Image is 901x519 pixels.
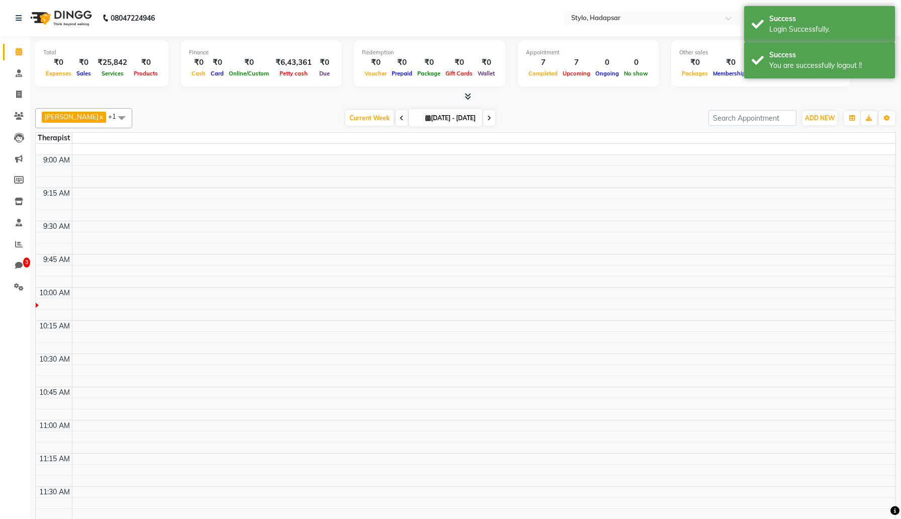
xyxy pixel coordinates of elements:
[37,288,72,298] div: 10:00 AM
[443,57,475,68] div: ₹0
[679,70,710,77] span: Packages
[41,254,72,265] div: 9:45 AM
[317,70,332,77] span: Due
[277,70,310,77] span: Petty cash
[802,111,837,125] button: ADD NEW
[769,14,887,24] div: Success
[43,48,160,57] div: Total
[389,57,415,68] div: ₹0
[37,387,72,398] div: 10:45 AM
[362,70,389,77] span: Voucher
[37,454,72,464] div: 11:15 AM
[41,188,72,199] div: 9:15 AM
[526,48,651,57] div: Appointment
[189,57,208,68] div: ₹0
[272,57,316,68] div: ₹6,43,361
[37,420,72,431] div: 11:00 AM
[526,57,560,68] div: 7
[36,133,72,143] div: Therapist
[769,60,887,71] div: You are successfully logout !!
[769,24,887,35] div: Login Successfully.
[37,354,72,365] div: 10:30 AM
[362,57,389,68] div: ₹0
[189,48,333,57] div: Finance
[805,114,835,122] span: ADD NEW
[74,57,94,68] div: ₹0
[526,70,560,77] span: Completed
[208,57,226,68] div: ₹0
[710,57,751,68] div: ₹0
[710,70,751,77] span: Memberships
[679,48,842,57] div: Other sales
[226,70,272,77] span: Online/Custom
[99,70,126,77] span: Services
[99,113,103,121] a: x
[362,48,497,57] div: Redemption
[43,70,74,77] span: Expenses
[621,70,651,77] span: No show
[316,57,333,68] div: ₹0
[679,57,710,68] div: ₹0
[208,70,226,77] span: Card
[423,114,478,122] span: [DATE] - [DATE]
[37,321,72,331] div: 10:15 AM
[23,257,30,268] span: 3
[415,70,443,77] span: Package
[593,70,621,77] span: Ongoing
[621,57,651,68] div: 0
[769,50,887,60] div: Success
[3,257,27,274] a: 3
[560,70,593,77] span: Upcoming
[74,70,94,77] span: Sales
[41,221,72,232] div: 9:30 AM
[593,57,621,68] div: 0
[389,70,415,77] span: Prepaid
[226,57,272,68] div: ₹0
[560,57,593,68] div: 7
[94,57,131,68] div: ₹25,842
[41,155,72,165] div: 9:00 AM
[443,70,475,77] span: Gift Cards
[131,70,160,77] span: Products
[108,112,124,120] span: +1
[43,57,74,68] div: ₹0
[131,57,160,68] div: ₹0
[111,4,155,32] b: 08047224946
[37,487,72,497] div: 11:30 AM
[345,110,394,126] span: Current Week
[415,57,443,68] div: ₹0
[475,57,497,68] div: ₹0
[189,70,208,77] span: Cash
[45,113,99,121] span: [PERSON_NAME]
[708,110,796,126] input: Search Appointment
[475,70,497,77] span: Wallet
[26,4,95,32] img: logo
